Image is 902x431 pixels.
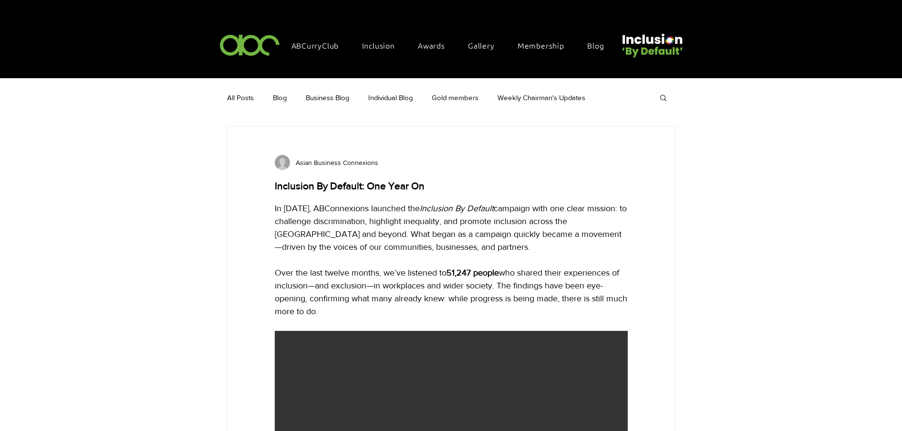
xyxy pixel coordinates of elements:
div: Awards [413,35,459,55]
img: ABC-Logo-Blank-Background-01-01-2.png [217,31,283,59]
h1: Inclusion By Default: One Year On [275,179,628,193]
span: Inclusion By Default [420,204,494,213]
div: Inclusion [357,35,409,55]
span: Awards [418,40,445,51]
img: Untitled design (22).png [619,26,684,59]
a: All Posts [227,92,254,103]
span: ABCurryClub [291,40,339,51]
nav: Blog [226,78,649,116]
span: Gallery [468,40,495,51]
a: Individual Blog [368,92,413,103]
span: Over the last twelve months, we’ve listened to [275,268,446,277]
a: Business Blog [306,92,349,103]
a: Blog [273,92,287,103]
a: Gallery [463,35,509,55]
a: Gold members [432,92,478,103]
a: Membership [513,35,579,55]
span: Inclusion [362,40,395,51]
a: Blog [582,35,618,55]
a: ABCurryClub [287,35,353,55]
div: Search [659,93,668,101]
span: In [DATE], ABConnexions launched the [275,204,420,213]
a: Weekly Chairman's Updates [498,92,585,103]
span: 51,247 people [446,268,499,277]
span: Blog [587,40,604,51]
nav: Site [287,35,619,55]
span: Membership [518,40,564,51]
